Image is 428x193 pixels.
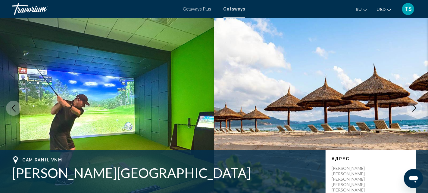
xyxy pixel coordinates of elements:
[376,7,386,12] span: USD
[332,156,410,161] p: Адрес
[407,101,422,116] button: Next image
[223,7,245,11] a: Getaways
[400,3,416,15] button: User Menu
[376,5,391,14] button: Change currency
[183,7,211,11] a: Getaways Plus
[404,169,423,188] iframe: Schaltfläche zum Öffnen des Messaging-Fensters
[12,165,320,181] h1: [PERSON_NAME][GEOGRAPHIC_DATA]
[6,101,21,116] button: Previous image
[356,7,362,12] span: ru
[12,3,177,15] a: Travorium
[22,158,62,162] span: Cam Ranh, VNM
[356,5,367,14] button: Change language
[405,6,412,12] span: TS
